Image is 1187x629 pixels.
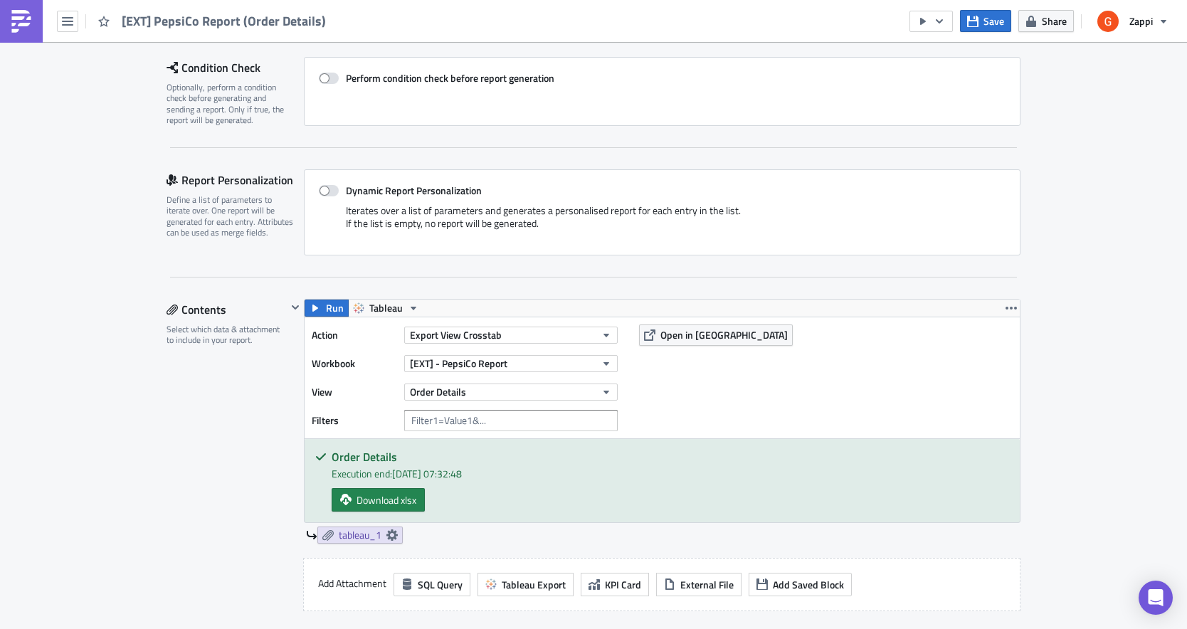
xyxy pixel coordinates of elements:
[581,573,649,596] button: KPI Card
[660,327,788,342] span: Open in [GEOGRAPHIC_DATA]
[312,324,397,346] label: Action
[167,299,287,320] div: Contents
[404,355,618,372] button: [EXT] - PepsiCo Report
[656,573,742,596] button: External File
[167,82,295,126] div: Optionally, perform a condition check before generating and sending a report. Only if true, the r...
[1018,10,1074,32] button: Share
[332,488,425,512] a: Download xlsx
[339,529,381,541] span: tableau_1
[418,577,463,592] span: SQL Query
[6,6,680,17] body: Rich Text Area. Press ALT-0 for help.
[332,466,1009,481] div: Execution end: [DATE] 07:32:48
[287,299,304,316] button: Hide content
[312,381,397,403] label: View
[394,573,470,596] button: SQL Query
[167,194,295,238] div: Define a list of parameters to iterate over. One report will be generated for each entry. Attribu...
[1089,6,1176,37] button: Zappi
[1139,581,1173,615] div: Open Intercom Messenger
[680,577,734,592] span: External File
[410,327,502,342] span: Export View Crosstab
[1129,14,1153,28] span: Zappi
[305,300,349,317] button: Run
[319,204,1006,240] div: Iterates over a list of parameters and generates a personalised report for each entry in the list...
[326,300,344,317] span: Run
[1096,9,1120,33] img: Avatar
[478,573,574,596] button: Tableau Export
[983,14,1004,28] span: Save
[10,10,33,33] img: PushMetrics
[410,356,507,371] span: [EXT] - PepsiCo Report
[332,451,1009,462] h5: Order Details
[410,384,466,399] span: Order Details
[122,13,327,29] span: [EXT] PepsiCo Report (Order Details)
[1042,14,1067,28] span: Share
[404,384,618,401] button: Order Details
[502,577,566,592] span: Tableau Export
[960,10,1011,32] button: Save
[357,492,416,507] span: Download xlsx
[749,573,852,596] button: Add Saved Block
[639,324,793,346] button: Open in [GEOGRAPHIC_DATA]
[605,577,641,592] span: KPI Card
[404,327,618,344] button: Export View Crosstab
[317,527,403,544] a: tableau_1
[167,57,304,78] div: Condition Check
[346,70,554,85] strong: Perform condition check before report generation
[318,573,386,594] label: Add Attachment
[167,324,287,346] div: Select which data & attachment to include in your report.
[312,410,397,431] label: Filters
[6,6,680,17] p: Please see attached an excel sheet containing the order details for the previous month.
[312,353,397,374] label: Workbook
[773,577,844,592] span: Add Saved Block
[404,410,618,431] input: Filter1=Value1&...
[167,169,304,191] div: Report Personalization
[369,300,403,317] span: Tableau
[346,183,482,198] strong: Dynamic Report Personalization
[348,300,424,317] button: Tableau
